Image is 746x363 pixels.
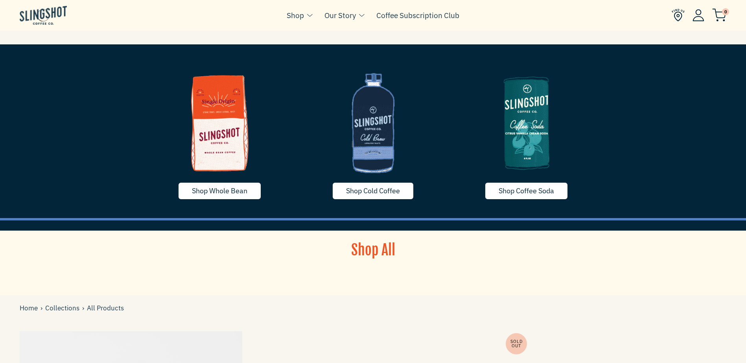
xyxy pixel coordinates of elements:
[376,9,459,21] a: Coffee Subscription Club
[712,9,726,22] img: cart
[324,9,356,21] a: Our Story
[287,9,304,21] a: Shop
[149,64,291,182] img: whole-bean-1635790255739_1200x.png
[722,8,729,15] span: 0
[20,303,41,313] a: Home
[499,186,554,195] span: Shop Coffee Soda
[300,240,446,260] h1: Shop All
[302,64,444,182] img: coldcoffee-1635629668715_1200x.png
[192,186,247,195] span: Shop Whole Bean
[672,9,685,22] img: Find Us
[41,303,45,313] span: ›
[82,303,87,313] span: ›
[693,9,704,21] img: Account
[456,64,597,182] img: image-5-1635790255718_1200x.png
[346,186,400,195] span: Shop Cold Coffee
[712,10,726,20] a: 0
[45,303,82,313] a: Collections
[20,303,124,313] div: All Products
